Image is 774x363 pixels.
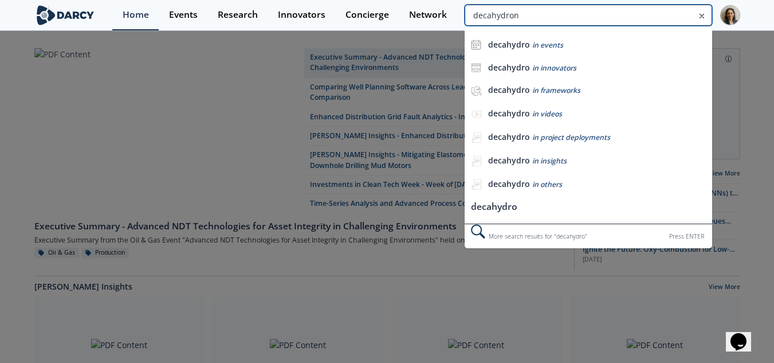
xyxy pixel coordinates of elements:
img: Profile [720,5,740,25]
input: Advanced Search [465,5,712,26]
b: decahydro [488,39,530,50]
img: logo-wide.svg [34,5,97,25]
div: Press ENTER [669,231,704,243]
div: More search results for " decahydro " [465,224,712,248]
div: Events [169,10,198,19]
b: decahydro [488,131,530,142]
span: in insights [532,156,567,166]
div: Home [123,10,149,19]
div: Innovators [278,10,325,19]
img: icon [471,40,481,50]
span: in frameworks [532,85,580,95]
b: decahydro [488,155,530,166]
span: in others [532,179,562,189]
div: Concierge [345,10,389,19]
span: in innovators [532,63,576,73]
div: Network [409,10,447,19]
span: in videos [532,109,562,119]
img: icon [471,63,481,73]
b: decahydro [488,62,530,73]
div: Research [218,10,258,19]
b: decahydro [488,84,530,95]
b: decahydro [488,178,530,189]
b: decahydro [488,108,530,119]
span: in events [532,40,563,50]
iframe: chat widget [726,317,763,352]
li: decahydro [465,197,712,218]
span: in project deployments [532,132,610,142]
